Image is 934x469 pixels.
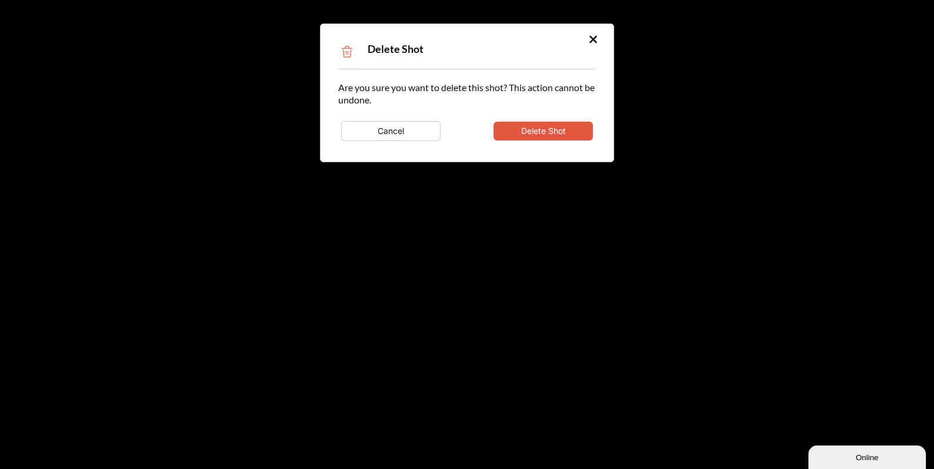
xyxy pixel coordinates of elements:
[368,42,423,55] span: Delete Shot
[493,122,593,140] button: Delete Shot
[338,81,596,144] div: Are you sure you want to delete this shot? This action cannot be undone.
[341,121,441,141] button: Cancel
[338,43,356,61] img: Trash Icon
[808,443,928,469] iframe: chat widget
